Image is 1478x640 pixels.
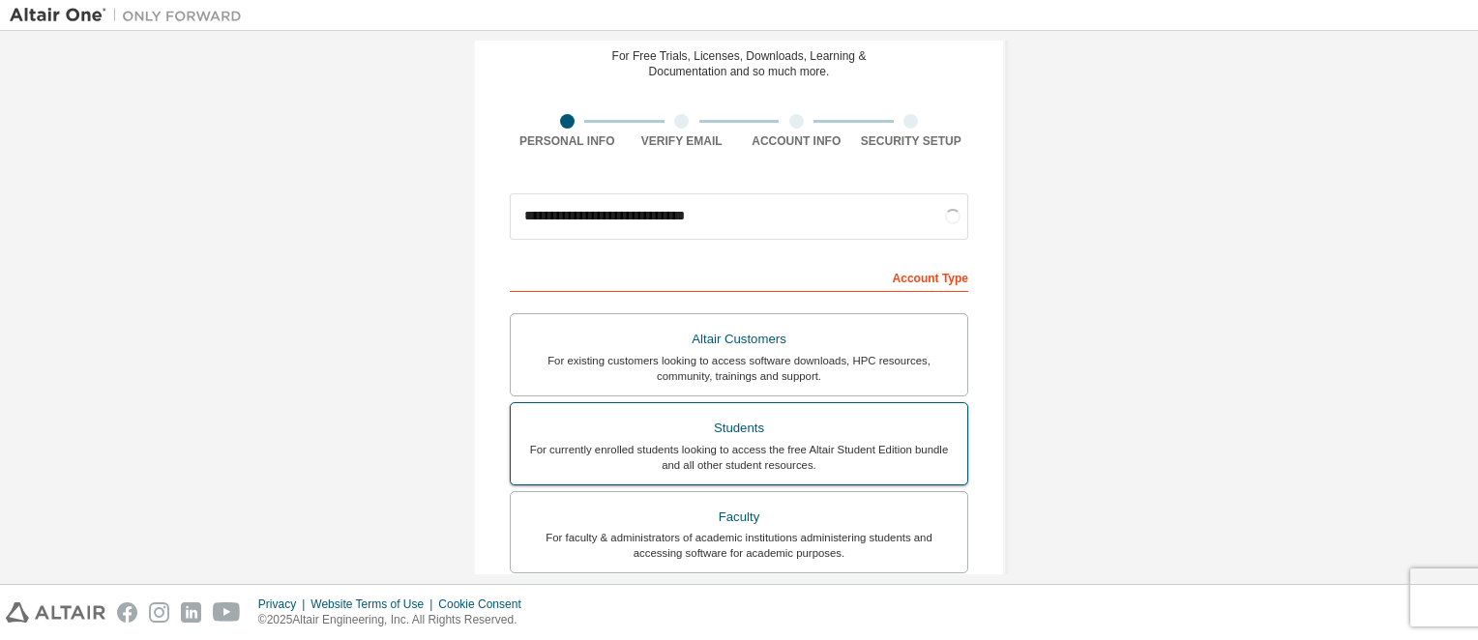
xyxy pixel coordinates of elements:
div: For currently enrolled students looking to access the free Altair Student Edition bundle and all ... [522,442,956,473]
div: Altair Customers [522,326,956,353]
img: linkedin.svg [181,602,201,623]
div: For faculty & administrators of academic institutions administering students and accessing softwa... [522,530,956,561]
div: Account Type [510,261,968,292]
div: Privacy [258,596,310,612]
p: © 2025 Altair Engineering, Inc. All Rights Reserved. [258,612,533,628]
div: Website Terms of Use [310,596,438,612]
img: instagram.svg [149,602,169,623]
div: Verify Email [625,133,740,149]
div: For Free Trials, Licenses, Downloads, Learning & Documentation and so much more. [612,48,867,79]
div: Faculty [522,504,956,531]
div: Students [522,415,956,442]
img: Altair One [10,6,251,25]
img: altair_logo.svg [6,602,105,623]
img: youtube.svg [213,602,241,623]
img: facebook.svg [117,602,137,623]
div: For existing customers looking to access software downloads, HPC resources, community, trainings ... [522,353,956,384]
div: Personal Info [510,133,625,149]
div: Cookie Consent [438,596,532,612]
div: Security Setup [854,133,969,149]
div: Account Info [739,133,854,149]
